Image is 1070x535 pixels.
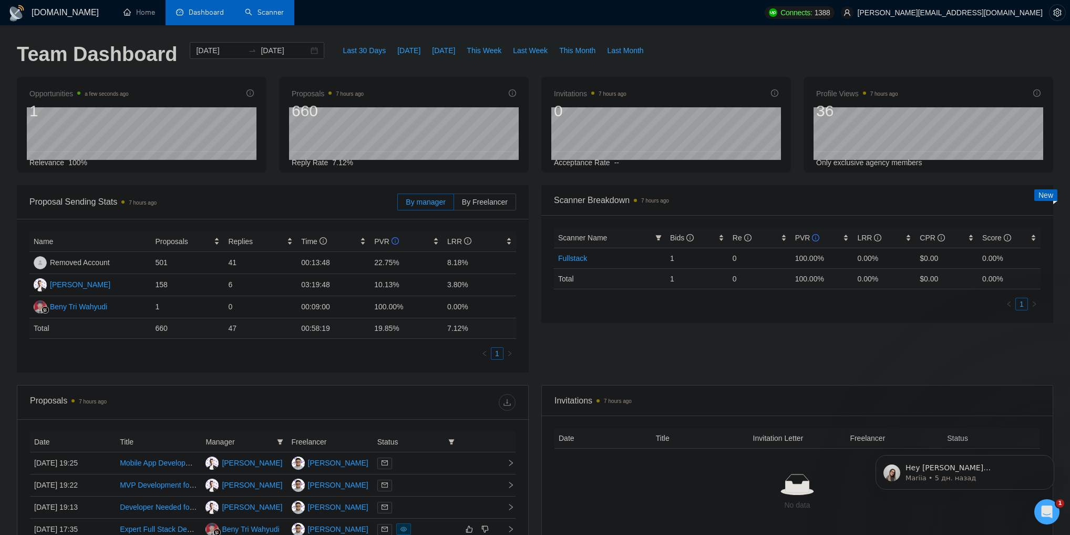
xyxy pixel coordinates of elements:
[205,480,282,489] a: OC[PERSON_NAME]
[1049,8,1066,17] a: setting
[652,428,749,449] th: Title
[30,432,116,452] th: Date
[554,194,1041,207] span: Scanner Breakdown
[50,301,107,312] div: Beny Tri Wahyudi
[205,501,219,514] img: OC
[655,235,662,241] span: filter
[812,234,819,241] span: info-circle
[29,195,397,208] span: Proposal Sending Stats
[292,480,368,489] a: VT[PERSON_NAME]
[297,252,370,274] td: 00:13:48
[481,525,489,533] span: dislike
[558,234,607,242] span: Scanner Name
[426,42,461,59] button: [DATE]
[816,101,898,121] div: 36
[29,101,129,121] div: 1
[287,432,373,452] th: Freelancer
[791,248,853,268] td: 100.00%
[499,503,515,511] span: right
[503,347,516,360] li: Next Page
[559,45,595,56] span: This Month
[222,523,279,535] div: Beny Tri Wahyudi
[978,248,1041,268] td: 0.00%
[222,457,282,469] div: [PERSON_NAME]
[382,460,388,466] span: mail
[30,452,116,475] td: [DATE] 19:25
[938,234,945,241] span: info-circle
[176,8,183,16] span: dashboard
[297,296,370,318] td: 00:09:00
[467,45,501,56] span: This Week
[292,501,305,514] img: VT
[447,237,471,246] span: LRR
[1031,301,1037,307] span: right
[116,475,201,497] td: MVP Development for Romanian Service Marketplace App
[248,46,256,55] span: to
[1028,298,1041,310] button: right
[156,236,212,247] span: Proposals
[382,482,388,488] span: mail
[196,45,244,56] input: Start date
[554,87,626,100] span: Invitations
[370,252,443,274] td: 22.75%
[1034,499,1059,524] iframe: Intercom live chat
[151,318,224,339] td: 660
[1038,191,1053,199] span: New
[1006,301,1012,307] span: left
[124,8,155,17] a: homeHome
[116,432,201,452] th: Title
[443,274,516,296] td: 3.80%
[370,274,443,296] td: 10.13%
[554,268,666,289] td: Total
[332,158,353,167] span: 7.12%
[292,158,328,167] span: Reply Rate
[205,479,219,492] img: OC
[728,248,791,268] td: 0
[446,434,457,450] span: filter
[8,5,25,22] img: logo
[666,268,728,289] td: 1
[406,198,445,206] span: By manager
[151,274,224,296] td: 158
[728,268,791,289] td: 0
[1015,298,1028,310] li: 1
[29,318,151,339] td: Total
[34,256,47,269] img: RA
[275,434,285,450] span: filter
[815,7,830,18] span: 1388
[915,268,978,289] td: $ 0.00
[370,296,443,318] td: 100.00%
[733,234,752,242] span: Re
[151,296,224,318] td: 1
[554,158,610,167] span: Acceptance Rate
[246,89,254,97] span: info-circle
[780,7,812,18] span: Connects:
[507,42,553,59] button: Last Week
[224,252,297,274] td: 41
[201,432,287,452] th: Manager
[205,502,282,511] a: OC[PERSON_NAME]
[308,523,368,535] div: [PERSON_NAME]
[79,399,107,405] time: 7 hours ago
[943,428,1040,449] th: Status
[499,526,515,533] span: right
[292,101,364,121] div: 660
[377,436,444,448] span: Status
[466,525,473,533] span: like
[491,348,503,359] a: 1
[509,89,516,97] span: info-circle
[601,42,649,59] button: Last Month
[744,234,752,241] span: info-circle
[68,158,87,167] span: 100%
[116,452,201,475] td: Mobile App Development for iOS and Android
[853,248,915,268] td: 0.00%
[481,350,488,357] span: left
[261,45,308,56] input: End date
[129,200,157,206] time: 7 hours ago
[1003,298,1015,310] li: Previous Page
[222,479,282,491] div: [PERSON_NAME]
[478,347,491,360] li: Previous Page
[860,433,1070,507] iframe: Intercom notifications сообщение
[151,231,224,252] th: Proposals
[448,439,455,445] span: filter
